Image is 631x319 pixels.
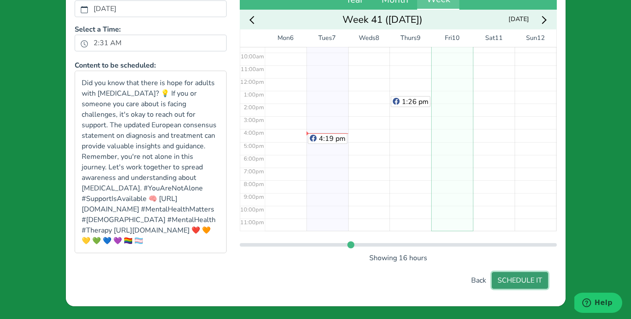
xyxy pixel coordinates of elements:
[375,33,379,43] span: 8
[241,53,264,61] span: 10:00am
[244,116,264,124] span: 3:00pm
[80,4,88,15] button: calendar
[359,33,375,43] span: Weds
[75,25,121,34] b: Select a Time:
[526,33,537,43] span: Sun
[240,206,264,214] span: 10:00pm
[244,193,264,201] span: 9:00pm
[318,33,332,43] span: Tues
[80,38,88,49] button: clock
[485,33,495,43] span: Sat
[492,272,548,289] button: SCHEDULE IT
[88,36,127,50] label: 2:31 AM
[402,97,429,107] span: 1:26 pm
[244,142,264,150] span: 5:00pm
[75,60,227,71] p: Content to be scheduled:
[506,14,532,25] span: [DATE]
[319,134,346,143] span: 4:19 pm
[278,33,290,43] span: Mon
[290,33,294,43] span: 6
[240,78,264,86] span: 12:00pm
[574,293,622,315] iframe: Opens a widget where you can find more information
[81,6,88,13] svg: calendar
[82,78,220,246] p: Did you know that there is hope for adults with [MEDICAL_DATA]? 💡 If you or someone you care abou...
[81,40,88,47] svg: clock
[465,272,492,289] button: Back
[340,13,425,26] button: Go to month view
[240,253,557,263] p: Showing 16 hours
[244,168,264,176] span: 7:00pm
[244,155,264,163] span: 6:00pm
[503,14,534,25] button: Today
[245,13,262,26] button: Previous week
[240,219,264,226] span: 11:00pm
[244,104,264,111] span: 2:00pm
[537,33,545,43] span: 12
[244,180,264,188] span: 8:00pm
[417,33,421,43] span: 9
[241,65,264,73] span: 11:00am
[244,91,264,99] span: 1:00pm
[445,33,452,43] span: Fri
[332,33,336,43] span: 7
[88,1,122,16] label: [DATE]
[244,129,264,137] span: 4:00pm
[452,33,460,43] span: 10
[495,33,503,43] span: 11
[400,33,417,43] span: Thurs
[534,13,551,26] button: Next week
